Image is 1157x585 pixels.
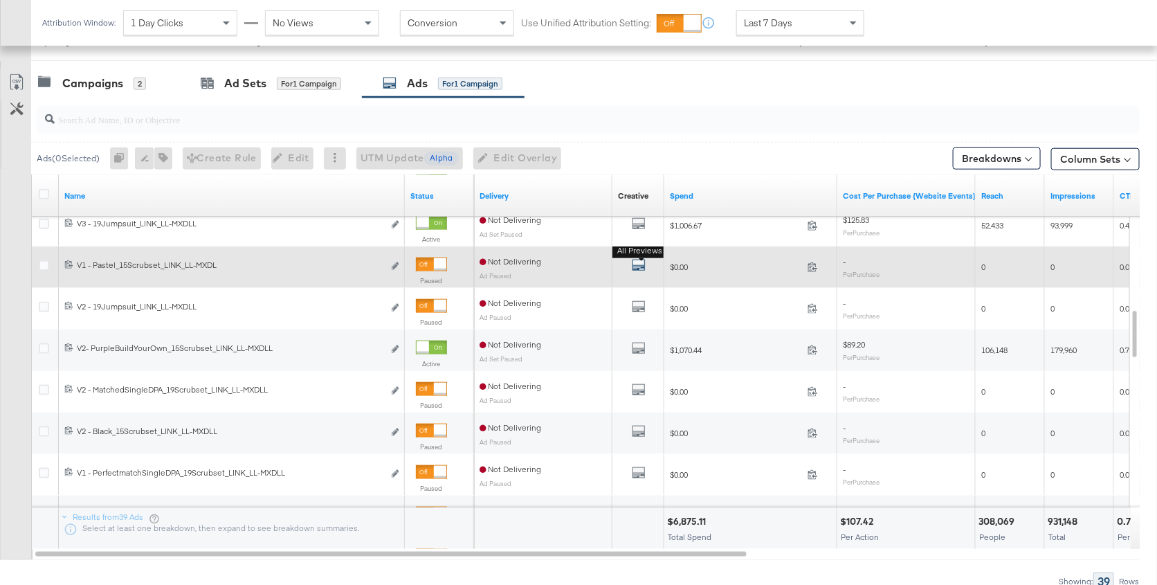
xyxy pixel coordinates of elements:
label: Paused [416,318,447,327]
div: for 1 Campaign [438,78,502,90]
span: Not Delivering [480,339,541,350]
span: Not Delivering [480,464,541,474]
span: 0.41 % [1120,220,1142,231]
label: Active [416,235,447,244]
sub: Per Purchase [843,353,880,361]
span: Per Action [841,532,879,542]
div: 931,148 [1048,515,1082,528]
span: - [843,298,846,308]
span: 0.00 % [1120,262,1142,272]
span: No Views [273,17,313,29]
span: $1,006.67 [670,220,802,231]
span: Not Delivering [480,298,541,308]
a: Shows the current state of your Ad. [410,190,468,201]
span: $89.20 [843,339,865,350]
div: V1 - Pastel_15Scrubset_LINK_LL-MXDL [77,260,383,271]
div: V2- PurpleBuildYourOwn_15Scrubset_LINK_LL-MXDLL [77,343,383,354]
a: The total amount spent to date. [670,190,832,201]
div: 308,069 [978,515,1019,528]
sub: Per Purchase [843,270,880,278]
sub: Ad Paused [480,479,511,487]
span: - [843,256,846,267]
label: Paused [416,484,447,493]
a: The average cost for each purchase tracked by your Custom Audience pixel on your website after pe... [843,190,976,201]
span: People [979,532,1005,542]
span: 0.00 % [1120,428,1142,438]
div: Campaigns [62,75,123,91]
sub: Per Purchase [843,228,880,237]
sub: Per Purchase [843,395,880,403]
span: 0 [981,262,985,272]
span: 0 [1050,428,1055,438]
div: $107.42 [840,515,877,528]
div: Ad Sets [224,75,266,91]
span: Last 7 Days [744,17,792,29]
div: Creative [618,190,648,201]
sub: Ad Paused [480,396,511,404]
div: V3 - 19Jumpsuit_LINK_LL-MXDLL [77,218,383,229]
span: 0 [1050,262,1055,272]
span: 106,148 [981,345,1008,355]
span: Conversion [408,17,457,29]
a: Ad Name. [64,190,399,201]
span: Not Delivering [480,215,541,225]
div: Ads [407,75,428,91]
span: 0.00 % [1120,303,1142,314]
sub: Per Purchase [843,478,880,486]
span: - [843,464,846,474]
a: Reflects the ability of your Ad to achieve delivery. [480,190,607,201]
span: Not Delivering [480,381,541,391]
sub: Ad Paused [480,271,511,280]
span: Not Delivering [480,256,541,267]
span: $125.83 [843,215,869,225]
div: Ads ( 0 Selected) [37,152,100,165]
span: 0 [981,428,985,438]
div: 0 [110,147,135,170]
div: V2 - MatchedSingleDPA_19Scrubset_LINK_LL-MXDLL [77,384,383,395]
label: Paused [416,442,447,451]
sub: Ad Paused [480,438,511,446]
a: The number of people your ad was served to. [981,190,1039,201]
sub: Ad Paused [480,313,511,321]
span: $0.00 [670,303,802,314]
span: - [843,422,846,433]
a: Shows the creative associated with your ad. [618,190,648,201]
span: 0.00 % [1120,469,1142,480]
span: 0 [1050,386,1055,397]
span: $1,070.44 [670,345,802,355]
button: Column Sets [1051,148,1140,170]
label: Use Unified Attribution Setting: [521,17,651,30]
span: 52,433 [981,220,1003,231]
button: Breakdowns [953,147,1041,170]
span: 0 [1050,303,1055,314]
sub: Per Purchase [843,436,880,444]
span: 179,960 [1050,345,1077,355]
div: $6,875.11 [667,515,710,528]
label: Active [416,359,447,368]
span: 0.00 % [1120,386,1142,397]
div: V2 - Black_15Scrubset_LINK_LL-MXDLL [77,426,383,437]
span: 0 [981,469,985,480]
span: $0.00 [670,262,802,272]
div: 2 [134,78,146,90]
span: 0 [981,386,985,397]
span: 0 [1050,469,1055,480]
div: V2 - 19Jumpsuit_LINK_LL-MXDLL [77,301,383,312]
span: Total Spend [668,532,711,542]
span: Total [1048,532,1066,542]
span: $0.00 [670,428,802,438]
span: 1 Day Clicks [131,17,183,29]
a: The number of times your ad was served. On mobile apps an ad is counted as served the first time ... [1050,190,1109,201]
label: Paused [416,276,447,285]
div: 0.71 % [1117,515,1149,528]
label: Paused [416,401,447,410]
span: 93,999 [1050,220,1073,231]
sub: Ad Set Paused [480,354,522,363]
span: $0.00 [670,386,802,397]
sub: Ad Set Paused [480,230,522,238]
span: 0 [981,303,985,314]
span: Not Delivering [480,422,541,433]
span: $0.00 [670,469,802,480]
input: Search Ad Name, ID or Objective [55,100,1040,127]
div: Attribution Window: [42,18,116,28]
